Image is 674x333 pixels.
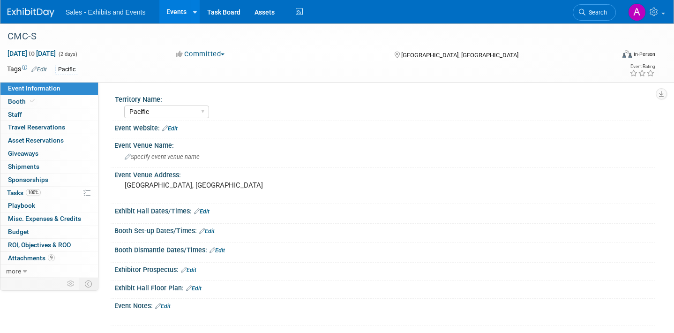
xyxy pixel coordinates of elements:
[172,49,228,59] button: Committed
[8,202,35,209] span: Playbook
[8,123,65,131] span: Travel Reservations
[0,134,98,147] a: Asset Reservations
[55,65,78,75] div: Pacific
[629,64,655,69] div: Event Rating
[186,285,202,292] a: Edit
[31,66,47,73] a: Edit
[30,98,35,104] i: Booth reservation complete
[0,108,98,121] a: Staff
[8,228,29,235] span: Budget
[8,98,37,105] span: Booth
[0,82,98,95] a: Event Information
[58,51,77,57] span: (2 days)
[125,153,200,160] span: Specify event venue name
[66,8,145,16] span: Sales - Exhibits and Events
[114,224,655,236] div: Booth Set-up Dates/Times:
[7,189,41,197] span: Tasks
[0,95,98,108] a: Booth
[0,187,98,199] a: Tasks100%
[114,243,655,255] div: Booth Dismantle Dates/Times:
[0,160,98,173] a: Shipments
[4,28,600,45] div: CMC-S
[114,138,655,150] div: Event Venue Name:
[115,92,651,104] div: Territory Name:
[0,199,98,212] a: Playbook
[79,278,98,290] td: Toggle Event Tabs
[8,111,22,118] span: Staff
[7,49,56,58] span: [DATE] [DATE]
[26,189,41,196] span: 100%
[573,4,616,21] a: Search
[0,265,98,278] a: more
[628,3,646,21] img: Alexandra Horne
[114,204,655,216] div: Exhibit Hall Dates/Times:
[8,241,71,249] span: ROI, Objectives & ROO
[155,303,171,310] a: Edit
[0,121,98,134] a: Travel Reservations
[401,52,518,59] span: [GEOGRAPHIC_DATA], [GEOGRAPHIC_DATA]
[63,278,79,290] td: Personalize Event Tab Strip
[125,181,330,189] pre: [GEOGRAPHIC_DATA], [GEOGRAPHIC_DATA]
[8,163,39,170] span: Shipments
[585,9,607,16] span: Search
[633,51,655,58] div: In-Person
[622,50,632,58] img: Format-Inperson.png
[114,299,655,311] div: Event Notes:
[0,147,98,160] a: Giveaways
[8,254,55,262] span: Attachments
[7,64,47,75] td: Tags
[199,228,215,235] a: Edit
[210,247,225,254] a: Edit
[48,254,55,261] span: 9
[114,263,655,275] div: Exhibitor Prospectus:
[6,267,21,275] span: more
[162,125,178,132] a: Edit
[194,208,210,215] a: Edit
[181,267,196,273] a: Edit
[0,239,98,251] a: ROI, Objectives & ROO
[559,49,656,63] div: Event Format
[7,8,54,17] img: ExhibitDay
[0,174,98,186] a: Sponsorships
[8,84,60,92] span: Event Information
[0,212,98,225] a: Misc. Expenses & Credits
[8,150,38,157] span: Giveaways
[114,121,655,133] div: Event Website:
[0,226,98,238] a: Budget
[27,50,36,57] span: to
[114,281,655,293] div: Exhibit Hall Floor Plan:
[8,136,64,144] span: Asset Reservations
[114,168,655,180] div: Event Venue Address:
[0,252,98,265] a: Attachments9
[8,215,81,222] span: Misc. Expenses & Credits
[8,176,48,183] span: Sponsorships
